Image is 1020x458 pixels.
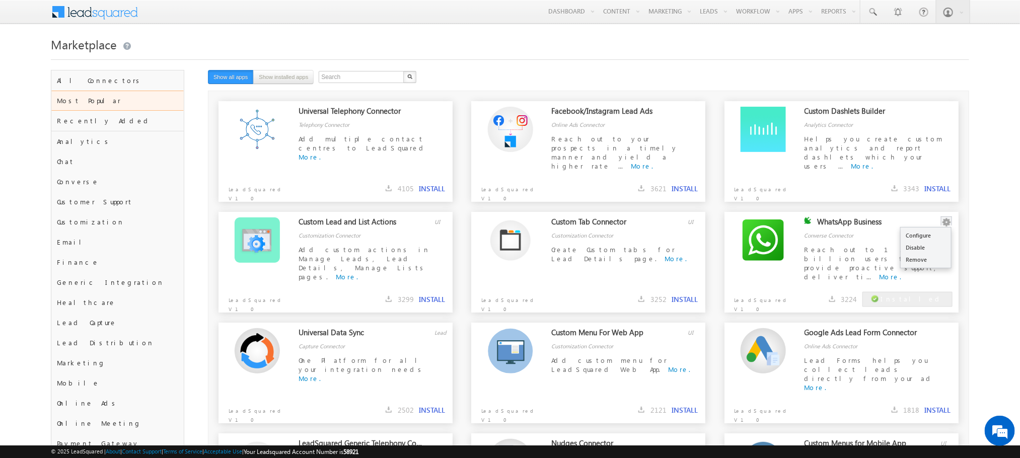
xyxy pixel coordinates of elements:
[904,184,920,193] span: 3343
[805,217,812,224] img: checking status
[299,356,425,373] span: One Platform for all your integration needs
[299,152,321,161] a: More.
[51,232,184,252] div: Email
[724,290,819,314] p: LeadSquared V1.0
[638,407,644,413] img: downloads
[51,333,184,353] div: Lead Distribution
[299,438,422,452] div: LeadSquared Generic Telephony Connector
[672,295,698,304] button: INSTALL
[51,36,117,52] span: Marketplace
[235,107,280,152] img: Alternate Logo
[805,328,928,342] div: Google Ads Lead Form Connector
[805,245,940,281] span: Reach out to 1.5 billion users to provide proactive support, deliver ti...
[805,134,943,170] span: Helps you create custom analytics and report dashlets which your users ...
[235,328,280,373] img: Alternate Logo
[805,106,928,120] div: Custom Dashlets Builder
[901,230,951,242] a: Configure
[471,180,565,203] p: LeadSquared V1.0
[551,438,675,452] div: Nudges Connector
[724,180,819,203] p: LeadSquared V1.0
[398,405,414,415] span: 2502
[51,433,184,453] div: Payment Gateway
[904,405,920,415] span: 1818
[650,405,667,415] span: 2121
[51,272,184,292] div: Generic Integration
[386,296,392,302] img: downloads
[51,393,184,413] div: Online Ads
[419,295,445,304] button: INSTALL
[471,290,565,314] p: LeadSquared V1.0
[299,374,321,383] a: More.
[253,70,314,84] button: Show installed apps
[419,406,445,415] button: INSTALL
[892,407,898,413] img: downloads
[51,212,184,232] div: Customization
[51,70,184,91] div: All Connectors
[299,328,422,342] div: Universal Data Sync
[471,401,565,424] p: LeadSquared V1.0
[901,242,951,254] a: Disable
[668,365,690,373] a: More.
[386,185,392,191] img: downloads
[551,356,667,373] span: Add custom menu for LeadSquared Web App.
[665,254,687,263] a: More.
[551,134,678,170] span: Reach out to your prospects in a timely manner and yield a higher rate ...
[51,151,184,172] div: Chat
[805,438,928,452] div: Custom Menus for Mobile App
[235,217,280,263] img: Alternate Logo
[901,254,951,266] a: Remove
[386,407,392,413] img: downloads
[218,401,313,424] p: LeadSquared V1.0
[650,184,667,193] span: 3621
[51,91,184,111] div: Most Popular
[805,356,934,383] span: Lead Forms helps you collect leads directly from your ad
[398,184,414,193] span: 4105
[829,296,835,302] img: downloads
[817,217,940,231] div: WhatsApp Business
[925,184,951,193] button: INSTALL
[218,180,313,203] p: LeadSquared V1.0
[51,172,184,192] div: Converse
[299,134,427,152] span: Add multiple contact centres to LeadSquared
[208,70,254,84] button: Show all apps
[51,413,184,433] div: Online Meeting
[336,272,358,281] a: More.
[805,383,827,392] a: More.
[299,217,422,231] div: Custom Lead and List Actions
[51,373,184,393] div: Mobile
[488,107,533,152] img: Alternate Logo
[672,184,698,193] button: INSTALL
[638,296,644,302] img: downloads
[881,294,943,303] span: Installed
[724,401,819,424] p: LeadSquared V1.0
[892,185,898,191] img: downloads
[299,106,422,120] div: Universal Telephony Connector
[551,217,675,231] div: Custom Tab Connector
[299,245,430,281] span: Add custom actions in Manage Leads, Lead Details, Manage Lists pages.
[204,448,242,454] a: Acceptable Use
[398,294,414,304] span: 3299
[638,185,644,191] img: downloads
[741,217,786,263] img: Alternate Logo
[672,406,698,415] button: INSTALL
[51,131,184,151] div: Analytics
[851,162,873,170] a: More.
[741,107,786,152] img: Alternate Logo
[419,184,445,193] button: INSTALL
[551,328,675,342] div: Custom Menu For Web App
[122,448,162,454] a: Contact Support
[551,245,675,263] span: Create Custom tabs for Lead Details page.
[841,294,857,304] span: 3224
[106,448,120,454] a: About
[741,328,786,373] img: Alternate Logo
[407,74,412,79] img: Search
[51,111,184,131] div: Recently Added
[244,448,358,455] span: Your Leadsquared Account Number is
[880,272,902,281] a: More.
[490,220,531,261] img: Alternate Logo
[51,252,184,272] div: Finance
[551,106,675,120] div: Facebook/Instagram Lead Ads
[51,447,358,456] span: © 2025 LeadSquared | | | | |
[487,328,533,373] img: Alternate Logo
[925,406,951,415] button: INSTALL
